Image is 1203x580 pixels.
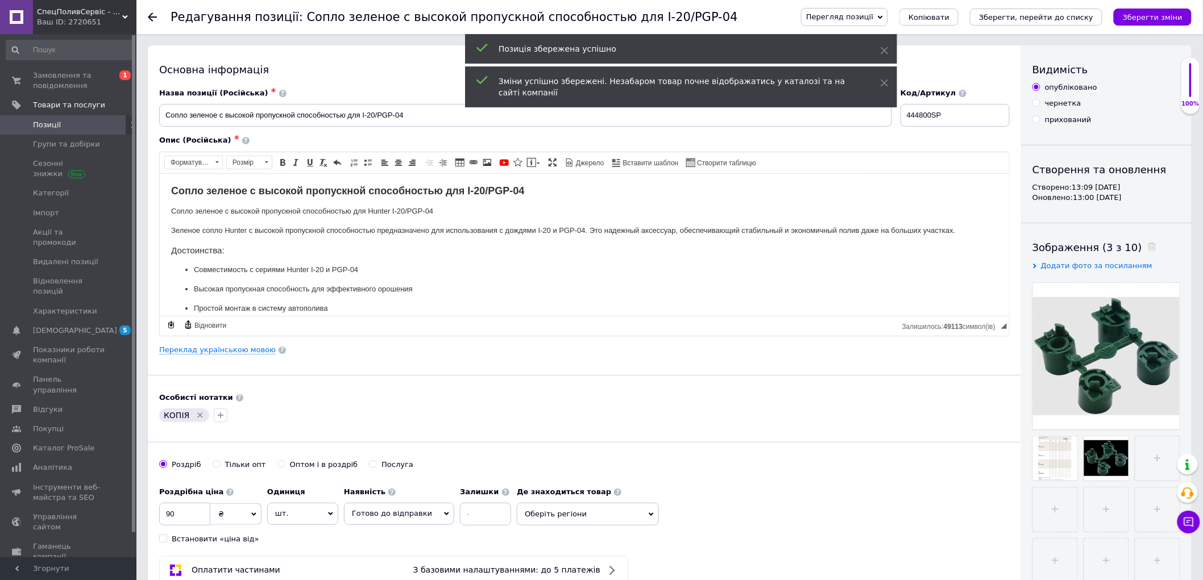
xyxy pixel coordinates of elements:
div: Повернутися назад [148,12,157,22]
span: 1 [119,70,131,80]
div: Роздріб [172,460,201,470]
button: Зберегти, перейти до списку [970,9,1102,26]
p: Совместимость с сериями Hunter I-20 и PGP-04 [34,90,815,102]
span: Замовлення та повідомлення [33,70,105,91]
a: Видалити форматування [317,156,330,169]
a: Зменшити відступ [423,156,435,169]
b: Роздрібна ціна [159,487,223,496]
a: Вставити іконку [512,156,524,169]
a: Форматування [164,156,223,169]
div: чернетка [1045,98,1081,109]
span: Групи та добірки [33,139,100,149]
div: Оновлено: 13:00 [DATE] [1032,193,1180,203]
p: Высокая пропускная способность для эффективного орошения [34,110,815,122]
span: Форматування [165,156,211,169]
div: Зміни успішно збережені. Незабаром товар почне відображатись у каталозі та на сайті компанії [499,76,852,98]
a: По правому краю [406,156,418,169]
span: З базовими налаштуваннями: до 5 платежів [413,565,600,574]
a: Зображення [481,156,493,169]
span: 5 [119,326,131,335]
a: Розмір [226,156,272,169]
a: Вставити/Редагувати посилання (Ctrl+L) [467,156,480,169]
span: КОПІЯ [164,411,189,420]
span: 49113 [944,323,963,331]
a: Вставити/видалити маркований список [362,156,374,169]
input: Наприклад, H&M жіноча сукня зелена 38 розмір вечірня максі з блискітками [159,104,892,127]
span: Показники роботи компанії [33,345,105,365]
a: По центру [392,156,405,169]
p: Сопло зеленое с высокой пропускной способностью для Hunter I-20/PGP-04 [11,32,838,44]
b: Наявність [344,487,385,496]
span: Джерело [574,158,604,168]
span: Відновлення позицій [33,276,105,297]
span: Імпорт [33,208,59,218]
div: Видимість [1032,62,1180,77]
b: Залишки [460,487,499,496]
a: Переклад українською мовою [159,345,276,354]
a: Підкреслений (Ctrl+U) [304,156,316,169]
span: ₴ [218,510,224,518]
span: Видалені позиції [33,257,98,267]
span: Характеристики [33,306,97,316]
b: Де знаходиться товар [517,487,611,496]
span: Відгуки [33,404,63,415]
h3: Достоинства: [11,72,838,82]
a: Джерело [563,156,606,169]
p: Простой монтаж в систему автополива [34,129,815,141]
i: Зберегти, перейти до списку [979,13,1093,22]
span: Управління сайтом [33,512,105,532]
div: Основна інформація [159,62,1010,77]
span: Вставити шаблон [621,158,679,168]
span: Акції та промокоди [33,227,105,248]
input: Пошук [6,40,134,60]
span: Потягніть для зміни розмірів [1001,323,1007,329]
span: Копіювати [909,13,949,22]
span: Оплатити частинами [192,565,280,574]
a: Вставити повідомлення [525,156,542,169]
svg: Видалити мітку [196,411,205,420]
h1: Редагування позиції: Cопло зеленое с высокой пропускной способностью для I-20/PGP-04 [171,10,738,24]
iframe: Редактор, 58A6FEB6-DE64-49B4-A2F5-8778E49D77DB [160,174,1009,316]
span: Готово до відправки [352,509,432,518]
span: Перегляд позиції [806,12,873,21]
span: Гаманець компанії [33,541,105,562]
div: Тільки опт [225,460,266,470]
span: [DEMOGRAPHIC_DATA] [33,326,117,336]
div: Зображення (3 з 10) [1032,240,1180,254]
span: Аналітика [33,462,72,473]
span: Відновити [193,321,226,331]
span: Створити таблицю [695,158,756,168]
a: Створити таблицю [685,156,758,169]
button: Копіювати [899,9,959,26]
div: Встановити «ціна від» [172,534,259,544]
span: ✱ [271,87,276,94]
span: Категорії [33,188,69,198]
div: Створення та оновлення [1032,162,1180,177]
span: шт. [267,503,338,524]
b: Одиниця [267,487,305,496]
a: Відновити [182,319,228,331]
i: Зберегти зміни [1123,13,1183,22]
button: Чат з покупцем [1177,511,1200,533]
a: По лівому краю [379,156,391,169]
span: Панель управління [33,374,105,395]
strong: Cопло зеленое с высокой пропускной способностью для I-20/PGP-04 [11,11,364,23]
span: Товари та послуги [33,100,105,110]
span: Розмір [227,156,261,169]
span: Опис (Російська) [159,136,231,144]
span: Оберіть регіони [517,503,659,525]
button: Зберегти зміни [1114,9,1192,26]
div: опубліковано [1045,82,1097,93]
div: Послуга [381,460,413,470]
a: Додати відео з YouTube [498,156,511,169]
b: Особисті нотатки [159,393,233,402]
a: Курсив (Ctrl+I) [290,156,302,169]
span: Назва позиції (Російська) [159,89,268,97]
span: Каталог ProSale [33,443,94,453]
a: Максимізувати [546,156,559,169]
span: Покупці [33,424,64,434]
span: Позиції [33,120,61,130]
div: Створено: 13:09 [DATE] [1032,182,1180,193]
span: Сезонні знижки [33,158,105,179]
a: Жирний (Ctrl+B) [276,156,289,169]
